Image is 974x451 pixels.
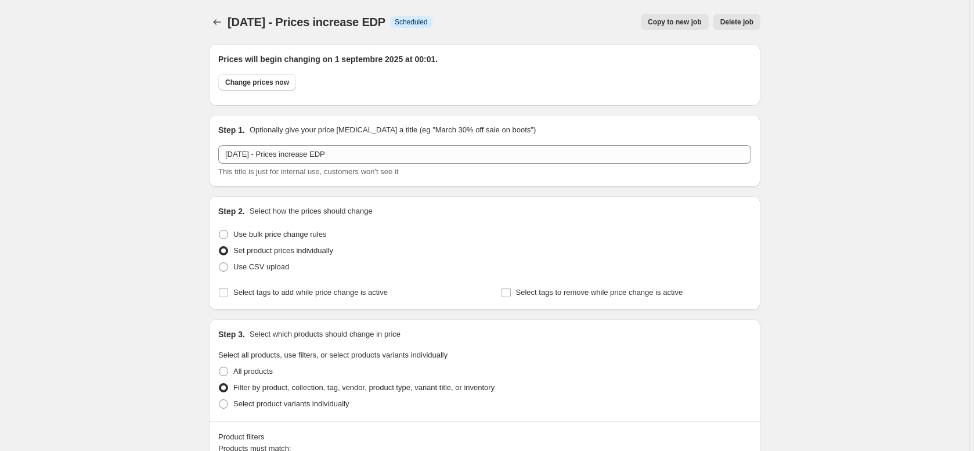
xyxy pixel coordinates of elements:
[228,16,385,28] span: [DATE] - Prices increase EDP
[218,205,245,217] h2: Step 2.
[233,246,333,255] span: Set product prices individually
[218,329,245,340] h2: Step 3.
[233,288,388,297] span: Select tags to add while price change is active
[233,367,273,376] span: All products
[233,383,495,392] span: Filter by product, collection, tag, vendor, product type, variant title, or inventory
[209,14,225,30] button: Price change jobs
[218,124,245,136] h2: Step 1.
[218,74,296,91] button: Change prices now
[395,17,428,27] span: Scheduled
[250,205,373,217] p: Select how the prices should change
[218,351,448,359] span: Select all products, use filters, or select products variants individually
[233,262,289,271] span: Use CSV upload
[250,329,401,340] p: Select which products should change in price
[233,230,326,239] span: Use bulk price change rules
[218,53,751,65] h2: Prices will begin changing on 1 septembre 2025 at 00:01.
[218,145,751,164] input: 30% off holiday sale
[720,17,753,27] span: Delete job
[641,14,709,30] button: Copy to new job
[516,288,683,297] span: Select tags to remove while price change is active
[233,399,349,408] span: Select product variants individually
[648,17,702,27] span: Copy to new job
[250,124,536,136] p: Optionally give your price [MEDICAL_DATA] a title (eg "March 30% off sale on boots")
[218,431,751,443] div: Product filters
[225,78,289,87] span: Change prices now
[713,14,760,30] button: Delete job
[218,167,398,176] span: This title is just for internal use, customers won't see it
